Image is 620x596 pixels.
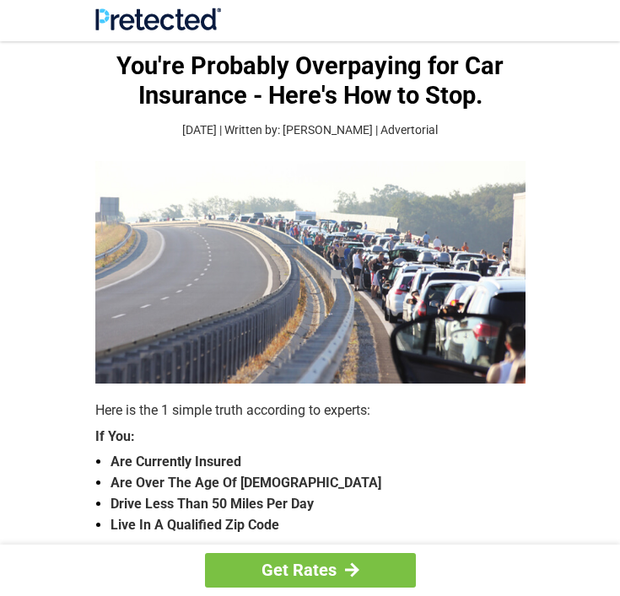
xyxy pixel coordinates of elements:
h1: You're Probably Overpaying for Car Insurance - Here's How to Stop. [95,51,526,111]
strong: Drive Less Than 50 Miles Per Day [111,494,526,515]
img: Site Logo [95,8,221,30]
strong: Are Currently Insured [111,452,526,473]
p: [DATE] | Written by: [PERSON_NAME] | Advertorial [95,121,526,140]
a: Get Rates [205,553,416,588]
a: Site Logo [95,18,221,34]
p: Here is the 1 simple truth according to experts: [95,400,526,421]
strong: Live In A Qualified Zip Code [111,515,526,536]
strong: Are Over The Age Of [DEMOGRAPHIC_DATA] [111,473,526,494]
strong: If You: [95,430,526,443]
